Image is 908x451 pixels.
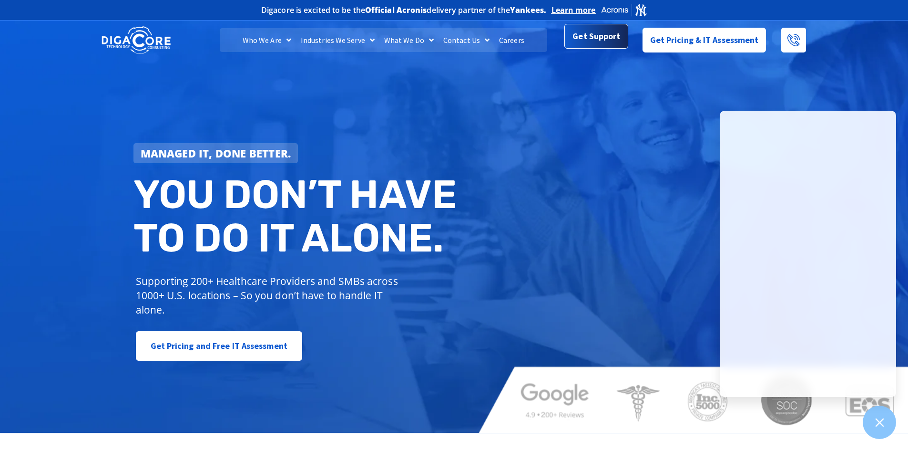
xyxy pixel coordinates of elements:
[572,27,620,46] span: Get Support
[365,5,427,15] b: Official Acronis
[643,28,766,52] a: Get Pricing & IT Assessment
[494,28,529,52] a: Careers
[151,336,287,356] span: Get Pricing and Free IT Assessment
[296,28,379,52] a: Industries We Serve
[261,6,547,14] h2: Digacore is excited to be the delivery partner of the
[650,31,759,50] span: Get Pricing & IT Assessment
[564,24,628,49] a: Get Support
[720,111,896,397] iframe: Chatgenie Messenger
[439,28,494,52] a: Contact Us
[238,28,296,52] a: Who We Are
[601,3,647,17] img: Acronis
[133,173,461,260] h2: You don’t have to do IT alone.
[136,274,402,317] p: Supporting 200+ Healthcare Providers and SMBs across 1000+ U.S. locations – So you don’t have to ...
[220,28,547,52] nav: Menu
[133,143,298,163] a: Managed IT, done better.
[551,5,596,15] a: Learn more
[136,331,302,361] a: Get Pricing and Free IT Assessment
[510,5,547,15] b: Yankees.
[141,146,291,160] strong: Managed IT, done better.
[379,28,439,52] a: What We Do
[102,25,171,55] img: DigaCore Technology Consulting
